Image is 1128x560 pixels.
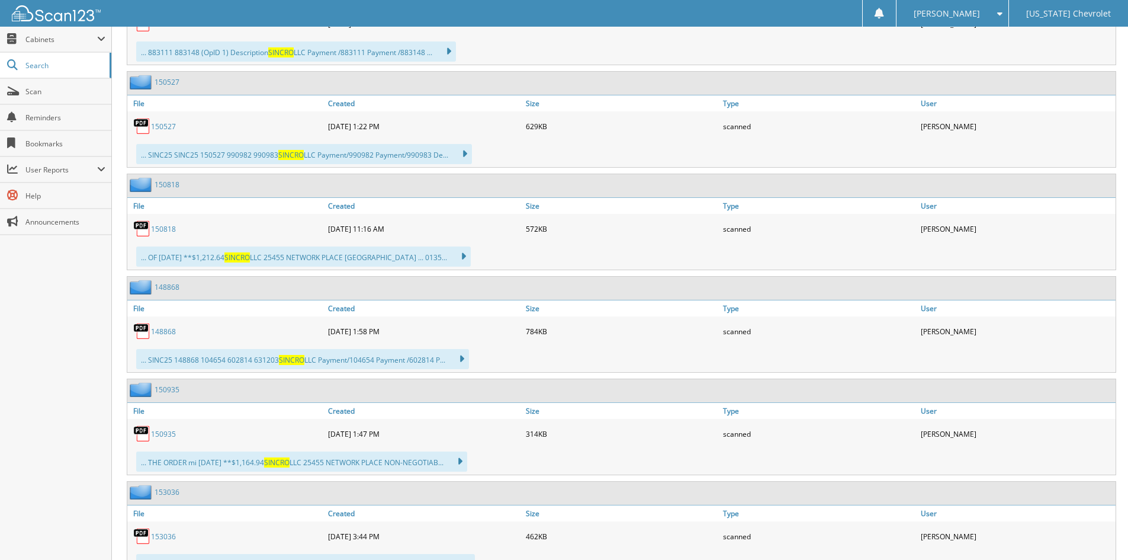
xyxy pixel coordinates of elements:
span: SINCRO [264,457,290,468]
div: [PERSON_NAME] [918,114,1116,138]
a: Type [720,95,918,111]
div: [PERSON_NAME] [918,319,1116,343]
a: Type [720,198,918,214]
a: Created [325,403,523,419]
img: folder2.png [130,382,155,397]
div: scanned [720,422,918,446]
div: [DATE] 3:44 PM [325,524,523,548]
div: [DATE] 1:47 PM [325,422,523,446]
a: Size [523,300,721,316]
a: 150935 [151,429,176,439]
a: Type [720,403,918,419]
a: Type [720,300,918,316]
img: folder2.png [130,177,155,192]
div: 629KB [523,114,721,138]
a: User [918,198,1116,214]
div: scanned [720,114,918,138]
a: Size [523,95,721,111]
span: Bookmarks [25,139,105,149]
div: [DATE] 1:58 PM [325,319,523,343]
div: scanned [720,319,918,343]
img: folder2.png [130,485,155,500]
div: ... SINC25 148868 104654 602814 631203 LLC Payment/104654 Payment /602814 P... [136,349,469,369]
img: folder2.png [130,280,155,295]
a: User [918,505,1116,521]
a: Created [325,198,523,214]
img: PDF.png [133,527,151,545]
a: File [127,300,325,316]
span: Search [25,60,104,71]
div: [PERSON_NAME] [918,217,1116,241]
a: 150527 [151,121,176,132]
div: [PERSON_NAME] [918,524,1116,548]
img: PDF.png [133,322,151,340]
div: ... 883111 883148 (OpID 1) Description LLC Payment /883111 Payment /883148 ... [136,41,456,62]
a: 148868 [155,282,179,292]
a: File [127,95,325,111]
span: SINCRO [279,355,304,365]
a: User [918,403,1116,419]
div: 572KB [523,217,721,241]
a: 153036 [151,532,176,542]
div: ... OF [DATE] **$1,212.64 LLC 25455 NETWORK PLACE [GEOGRAPHIC_DATA] ... 0135... [136,247,471,267]
span: SINCRO [268,47,294,57]
span: [PERSON_NAME] [914,10,980,17]
a: 150818 [155,180,179,190]
div: 462KB [523,524,721,548]
div: ... SINC25 SINC25 150527 990982 990983 LLC Payment/990982 Payment/990983 De... [136,144,472,164]
a: User [918,95,1116,111]
span: User Reports [25,165,97,175]
span: SINCRO [278,150,304,160]
img: scan123-logo-white.svg [12,5,101,21]
div: 314KB [523,422,721,446]
img: PDF.png [133,117,151,135]
div: ... THE ORDER mi [DATE] **$1,164.94 LLC 25455 NETWORK PLACE NON-NEGOTIAB... [136,452,467,472]
div: scanned [720,217,918,241]
a: File [127,403,325,419]
a: 150935 [155,385,179,395]
a: Created [325,505,523,521]
a: 150527 [155,77,179,87]
a: Size [523,198,721,214]
a: File [127,198,325,214]
a: Size [523,505,721,521]
div: 784KB [523,319,721,343]
a: Type [720,505,918,521]
span: Cabinets [25,34,97,44]
span: SINCRO [224,252,250,263]
a: Created [325,300,523,316]
a: 153036 [155,487,179,497]
span: Announcements [25,217,105,227]
a: User [918,300,1116,316]
img: folder2.png [130,75,155,89]
div: [DATE] 1:22 PM [325,114,523,138]
span: [US_STATE] Chevrolet [1026,10,1111,17]
div: [PERSON_NAME] [918,422,1116,446]
a: Created [325,95,523,111]
span: Scan [25,87,105,97]
a: 148868 [151,327,176,337]
span: Reminders [25,113,105,123]
img: PDF.png [133,220,151,238]
img: PDF.png [133,425,151,443]
div: scanned [720,524,918,548]
a: File [127,505,325,521]
span: Help [25,191,105,201]
div: [DATE] 11:16 AM [325,217,523,241]
iframe: Chat Widget [1069,503,1128,560]
a: 150818 [151,224,176,234]
a: Size [523,403,721,419]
